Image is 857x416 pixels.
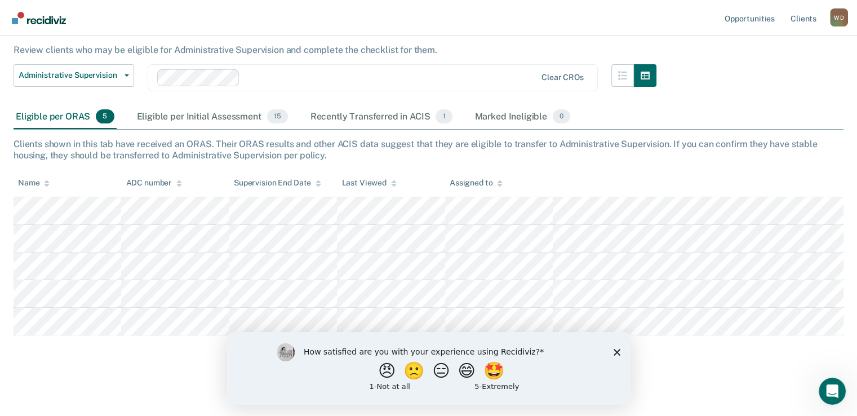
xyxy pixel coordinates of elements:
[553,109,570,124] span: 0
[267,109,288,124] span: 15
[14,45,656,55] div: Review clients who may be eligible for Administrative Supervision and complete the checklist for ...
[135,105,290,130] div: Eligible per Initial Assessment15
[819,378,846,405] iframe: Intercom live chat
[14,105,117,130] div: Eligible per ORAS5
[830,8,848,26] div: W D
[473,105,573,130] div: Marked Ineligible0
[19,70,120,80] span: Administrative Supervision
[234,178,321,188] div: Supervision End Date
[830,8,848,26] button: Profile dropdown button
[12,12,66,24] img: Recidiviz
[18,178,50,188] div: Name
[341,178,396,188] div: Last Viewed
[436,109,452,124] span: 1
[450,178,503,188] div: Assigned to
[14,139,843,160] div: Clients shown in this tab have received an ORAS. Their ORAS results and other ACIS data suggest t...
[14,64,134,87] button: Administrative Supervision
[227,332,630,405] iframe: Survey by Kim from Recidiviz
[308,105,455,130] div: Recently Transferred in ACIS1
[541,73,584,82] div: Clear CROs
[96,109,114,124] span: 5
[126,178,182,188] div: ADC number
